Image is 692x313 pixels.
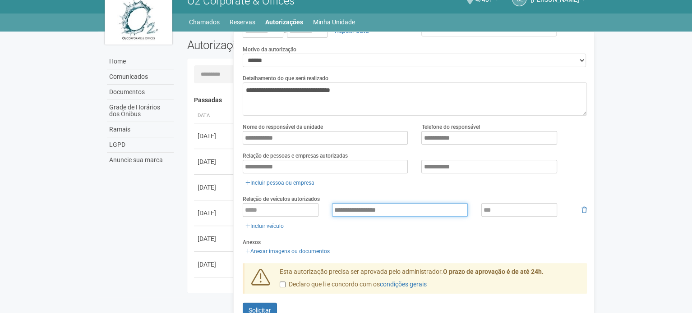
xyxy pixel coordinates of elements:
[198,260,231,269] div: [DATE]
[243,152,348,160] label: Relação de pessoas e empresas autorizadas
[313,16,355,28] a: Minha Unidade
[243,221,286,231] a: Incluir veículo
[198,209,231,218] div: [DATE]
[243,195,320,203] label: Relação de veículos autorizados
[194,109,235,123] th: Data
[107,54,174,69] a: Home
[189,16,220,28] a: Chamados
[187,38,380,52] h2: Autorizações
[194,97,581,104] h4: Passadas
[198,286,231,295] div: [DATE]
[107,85,174,100] a: Documentos
[230,16,255,28] a: Reservas
[243,74,328,82] label: Detalhamento do que será realizado
[198,183,231,192] div: [DATE]
[107,137,174,153] a: LGPD
[107,69,174,85] a: Comunicados
[581,207,587,213] i: Remover
[243,123,323,131] label: Nome do responsável da unidade
[243,178,317,188] a: Incluir pessoa ou empresa
[198,234,231,243] div: [DATE]
[443,268,544,275] strong: O prazo de aprovação é de até 24h.
[280,281,286,287] input: Declaro que li e concordo com oscondições gerais
[265,16,303,28] a: Autorizações
[107,153,174,168] a: Anuncie sua marca
[243,45,296,54] label: Motivo da autorização
[421,123,480,131] label: Telefone do responsável
[107,100,174,122] a: Grade de Horários dos Ônibus
[380,281,427,288] a: condições gerais
[243,246,332,256] a: Anexar imagens ou documentos
[107,122,174,137] a: Ramais
[243,238,261,246] label: Anexos
[198,132,231,141] div: [DATE]
[273,268,587,294] div: Esta autorização precisa ser aprovada pelo administrador.
[198,157,231,166] div: [DATE]
[280,280,427,289] label: Declaro que li e concordo com os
